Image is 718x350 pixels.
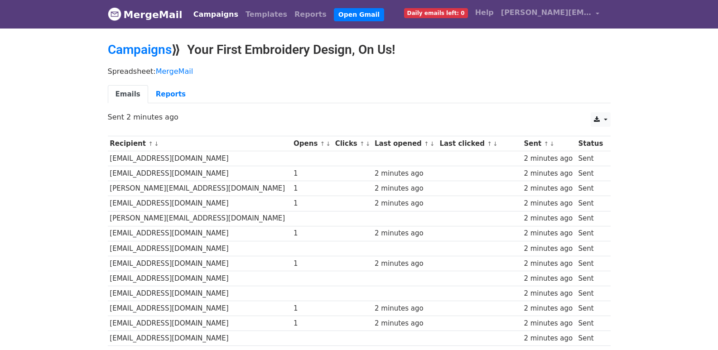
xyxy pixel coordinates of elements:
[108,226,292,241] td: [EMAIL_ADDRESS][DOMAIN_NAME]
[360,140,365,147] a: ↑
[576,196,606,211] td: Sent
[108,7,121,21] img: MergeMail logo
[576,331,606,346] td: Sent
[524,153,573,164] div: 2 minutes ago
[524,168,573,179] div: 2 minutes ago
[326,140,331,147] a: ↓
[375,318,435,329] div: 2 minutes ago
[375,198,435,209] div: 2 minutes ago
[576,226,606,241] td: Sent
[375,168,435,179] div: 2 minutes ago
[576,271,606,286] td: Sent
[375,303,435,314] div: 2 minutes ago
[549,140,554,147] a: ↓
[108,316,292,331] td: [EMAIL_ADDRESS][DOMAIN_NAME]
[108,42,172,57] a: Campaigns
[524,213,573,224] div: 2 minutes ago
[375,259,435,269] div: 2 minutes ago
[375,183,435,194] div: 2 minutes ago
[154,140,159,147] a: ↓
[524,228,573,239] div: 2 minutes ago
[291,136,333,151] th: Opens
[242,5,291,24] a: Templates
[404,8,468,18] span: Daily emails left: 0
[524,244,573,254] div: 2 minutes ago
[576,286,606,301] td: Sent
[108,181,292,196] td: [PERSON_NAME][EMAIL_ADDRESS][DOMAIN_NAME]
[108,166,292,181] td: [EMAIL_ADDRESS][DOMAIN_NAME]
[472,4,497,22] a: Help
[294,259,331,269] div: 1
[424,140,429,147] a: ↑
[148,85,193,104] a: Reports
[366,140,371,147] a: ↓
[576,241,606,256] td: Sent
[334,8,384,21] a: Open Gmail
[333,136,372,151] th: Clicks
[372,136,437,151] th: Last opened
[294,198,331,209] div: 1
[501,7,592,18] span: [PERSON_NAME][EMAIL_ADDRESS][DOMAIN_NAME]
[544,140,549,147] a: ↑
[524,288,573,299] div: 2 minutes ago
[108,301,292,316] td: [EMAIL_ADDRESS][DOMAIN_NAME]
[108,85,148,104] a: Emails
[430,140,435,147] a: ↓
[524,198,573,209] div: 2 minutes ago
[576,181,606,196] td: Sent
[108,112,611,122] p: Sent 2 minutes ago
[524,318,573,329] div: 2 minutes ago
[108,241,292,256] td: [EMAIL_ADDRESS][DOMAIN_NAME]
[673,307,718,350] iframe: Chat Widget
[524,273,573,284] div: 2 minutes ago
[108,42,611,58] h2: ⟫ Your First Embroidery Design, On Us!
[108,271,292,286] td: [EMAIL_ADDRESS][DOMAIN_NAME]
[576,256,606,271] td: Sent
[524,183,573,194] div: 2 minutes ago
[108,136,292,151] th: Recipient
[294,318,331,329] div: 1
[576,211,606,226] td: Sent
[156,67,193,76] a: MergeMail
[497,4,603,25] a: [PERSON_NAME][EMAIL_ADDRESS][DOMAIN_NAME]
[493,140,498,147] a: ↓
[375,228,435,239] div: 2 minutes ago
[576,136,606,151] th: Status
[294,168,331,179] div: 1
[320,140,325,147] a: ↑
[524,259,573,269] div: 2 minutes ago
[294,183,331,194] div: 1
[576,151,606,166] td: Sent
[108,196,292,211] td: [EMAIL_ADDRESS][DOMAIN_NAME]
[108,286,292,301] td: [EMAIL_ADDRESS][DOMAIN_NAME]
[522,136,576,151] th: Sent
[400,4,472,22] a: Daily emails left: 0
[108,151,292,166] td: [EMAIL_ADDRESS][DOMAIN_NAME]
[576,316,606,331] td: Sent
[294,303,331,314] div: 1
[108,5,183,24] a: MergeMail
[576,166,606,181] td: Sent
[190,5,242,24] a: Campaigns
[148,140,153,147] a: ↑
[108,331,292,346] td: [EMAIL_ADDRESS][DOMAIN_NAME]
[487,140,492,147] a: ↑
[524,303,573,314] div: 2 minutes ago
[576,301,606,316] td: Sent
[291,5,330,24] a: Reports
[108,256,292,271] td: [EMAIL_ADDRESS][DOMAIN_NAME]
[294,228,331,239] div: 1
[524,333,573,344] div: 2 minutes ago
[108,211,292,226] td: [PERSON_NAME][EMAIL_ADDRESS][DOMAIN_NAME]
[438,136,522,151] th: Last clicked
[108,67,611,76] p: Spreadsheet:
